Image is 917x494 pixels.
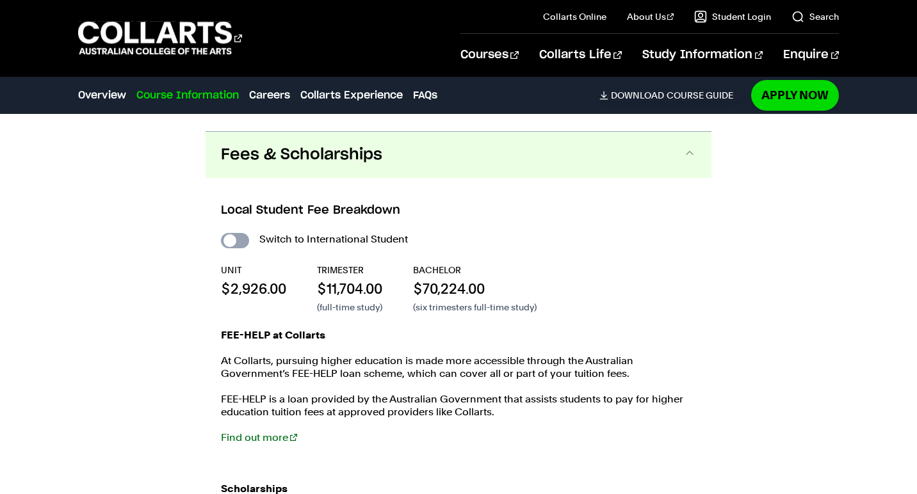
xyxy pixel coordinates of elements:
[317,264,382,276] p: TRIMESTER
[599,90,743,101] a: DownloadCourse Guide
[221,393,696,418] p: FEE-HELP is a loan provided by the Australian Government that assists students to pay for higher ...
[751,80,839,110] a: Apply Now
[413,301,537,314] p: (six trimesters full-time study)
[317,279,382,298] p: $11,704.00
[413,264,537,276] p: BACHELOR
[221,202,696,219] h3: Local Student Fee Breakdown
[78,88,126,103] a: Overview
[611,90,664,101] span: Download
[221,355,696,380] p: At Collarts, pursuing higher education is made more accessible through the Australian Government’...
[221,264,286,276] p: UNIT
[221,145,382,165] span: Fees & Scholarships
[543,10,606,23] a: Collarts Online
[259,230,408,248] label: Switch to International Student
[221,431,297,443] a: Find out more
[791,10,839,23] a: Search
[221,329,325,341] strong: FEE-HELP at Collarts
[249,88,290,103] a: Careers
[460,34,519,76] a: Courses
[206,132,711,178] button: Fees & Scholarships
[627,10,674,23] a: About Us
[300,88,403,103] a: Collarts Experience
[783,34,839,76] a: Enquire
[413,88,437,103] a: FAQs
[317,301,382,314] p: (full-time study)
[694,10,771,23] a: Student Login
[539,34,622,76] a: Collarts Life
[642,34,763,76] a: Study Information
[136,88,239,103] a: Course Information
[221,279,286,298] p: $2,926.00
[78,20,242,56] div: Go to homepage
[413,279,537,298] p: $70,224.00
